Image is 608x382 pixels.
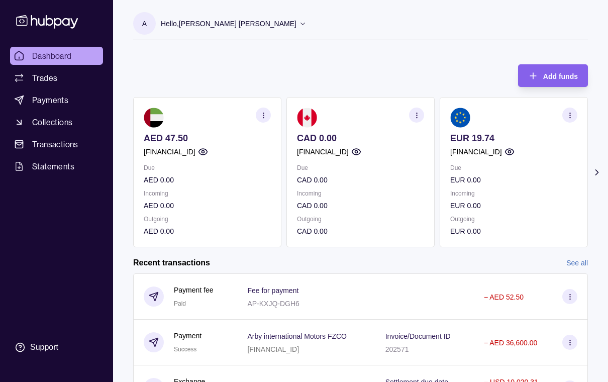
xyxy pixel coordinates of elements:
[297,226,424,237] p: CAD 0.00
[247,345,299,353] p: [FINANCIAL_ID]
[450,174,577,185] p: EUR 0.00
[450,146,502,157] p: [FINANCIAL_ID]
[174,330,201,341] p: Payment
[566,257,588,268] a: See all
[174,346,196,353] span: Success
[10,91,103,109] a: Payments
[144,226,271,237] p: AED 0.00
[297,214,424,225] p: Outgoing
[144,146,195,157] p: [FINANCIAL_ID]
[385,332,451,340] p: Invoice/Document ID
[10,337,103,358] a: Support
[144,108,164,128] img: ae
[247,300,299,308] p: AP-KXJQ-DGH6
[450,200,577,211] p: EUR 0.00
[297,146,349,157] p: [FINANCIAL_ID]
[450,188,577,199] p: Incoming
[385,345,409,353] p: 202571
[144,188,271,199] p: Incoming
[297,200,424,211] p: CAD 0.00
[297,108,317,128] img: ca
[32,116,72,128] span: Collections
[142,18,147,29] p: A
[484,339,537,347] p: − AED 36,600.00
[450,108,470,128] img: eu
[144,162,271,173] p: Due
[484,293,524,301] p: − AED 52.50
[297,162,424,173] p: Due
[247,286,298,295] p: Fee for payment
[133,257,210,268] h2: Recent transactions
[297,133,424,144] p: CAD 0.00
[144,133,271,144] p: AED 47.50
[144,174,271,185] p: AED 0.00
[10,157,103,175] a: Statements
[450,226,577,237] p: EUR 0.00
[518,64,588,87] button: Add funds
[174,284,214,296] p: Payment fee
[10,135,103,153] a: Transactions
[450,133,577,144] p: EUR 19.74
[144,200,271,211] p: AED 0.00
[144,214,271,225] p: Outgoing
[32,72,57,84] span: Trades
[32,94,68,106] span: Payments
[32,138,78,150] span: Transactions
[10,69,103,87] a: Trades
[174,300,186,307] span: Paid
[543,72,578,80] span: Add funds
[10,113,103,131] a: Collections
[450,214,577,225] p: Outgoing
[32,160,74,172] span: Statements
[161,18,296,29] p: Hello, [PERSON_NAME] [PERSON_NAME]
[297,188,424,199] p: Incoming
[30,342,58,353] div: Support
[10,47,103,65] a: Dashboard
[247,332,347,340] p: Arby international Motors FZCO
[297,174,424,185] p: CAD 0.00
[32,50,72,62] span: Dashboard
[450,162,577,173] p: Due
